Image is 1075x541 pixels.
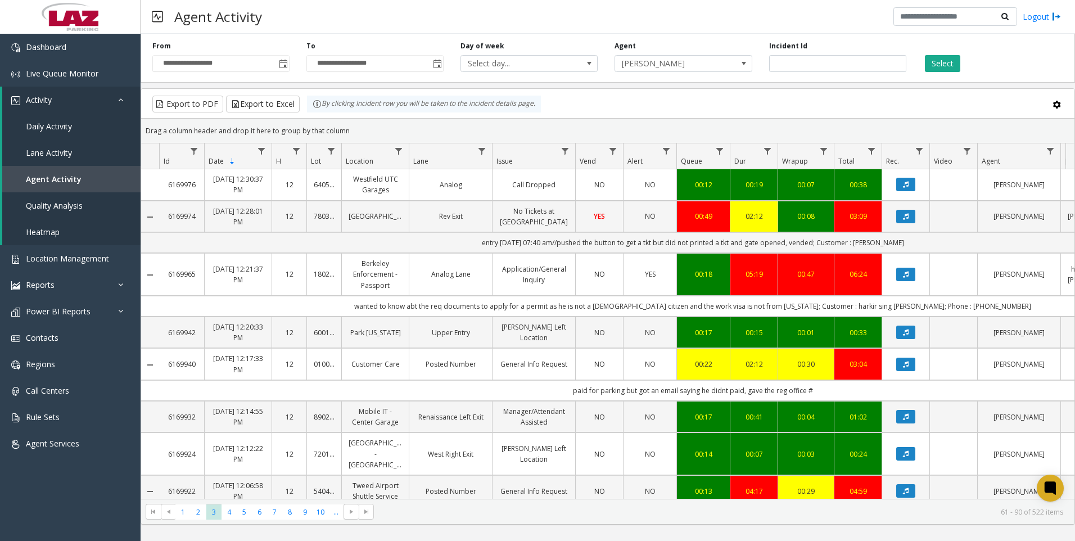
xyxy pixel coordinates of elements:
[161,504,176,520] span: Go to the previous page
[26,385,69,396] span: Call Centers
[191,504,206,520] span: Page 2
[282,504,297,520] span: Page 8
[11,413,20,422] img: 'icon'
[279,179,300,190] a: 12
[166,359,197,369] a: 6169940
[166,486,197,497] a: 6169922
[912,143,927,159] a: Rec. Filter Menu
[582,486,616,497] a: NO
[11,440,20,449] img: 'icon'
[146,504,161,520] span: Go to the first page
[785,359,827,369] a: 00:30
[314,269,335,279] a: 180272
[328,504,344,520] span: Page 11
[276,156,281,166] span: H
[2,139,141,166] a: Lane Activity
[684,486,723,497] a: 00:13
[141,487,159,496] a: Collapse Details
[169,3,268,30] h3: Agent Activity
[26,200,83,211] span: Quality Analysis
[279,449,300,459] a: 12
[630,412,670,422] a: NO
[349,359,402,369] a: Customer Care
[11,308,20,317] img: 'icon'
[431,56,443,71] span: Toggle popup
[349,211,402,222] a: [GEOGRAPHIC_DATA]
[785,486,827,497] a: 00:29
[594,359,605,369] span: NO
[279,269,300,279] a: 12
[26,412,60,422] span: Rule Sets
[211,322,265,343] a: [DATE] 12:20:33 PM
[279,211,300,222] a: 12
[226,96,300,112] button: Export to Excel
[760,143,775,159] a: Dur Filter Menu
[314,327,335,338] a: 600158
[26,147,72,158] span: Lane Activity
[594,486,605,496] span: NO
[141,143,1074,499] div: Data table
[841,412,875,422] a: 01:02
[630,486,670,497] a: NO
[1043,143,1058,159] a: Agent Filter Menu
[594,211,605,221] span: YES
[499,443,568,465] a: [PERSON_NAME] Left Location
[228,157,237,166] span: Sortable
[499,486,568,497] a: General Info Request
[782,156,808,166] span: Wrapup
[684,211,723,222] div: 00:49
[267,504,282,520] span: Page 7
[141,270,159,279] a: Collapse Details
[785,412,827,422] a: 00:04
[841,269,875,279] a: 06:24
[141,121,1074,141] div: Drag a column header and drop it here to group by that column
[166,449,197,459] a: 6169924
[289,143,304,159] a: H Filter Menu
[499,359,568,369] a: General Info Request
[26,359,55,369] span: Regions
[413,156,428,166] span: Lane
[279,359,300,369] a: 12
[461,56,570,71] span: Select day...
[314,359,335,369] a: 010016
[984,486,1054,497] a: [PERSON_NAME]
[582,449,616,459] a: NO
[841,327,875,338] a: 00:33
[737,412,771,422] a: 00:41
[841,211,875,222] a: 03:09
[11,281,20,290] img: 'icon'
[960,143,975,159] a: Video Filter Menu
[630,327,670,338] a: NO
[2,219,141,245] a: Heatmap
[630,211,670,222] a: NO
[11,255,20,264] img: 'icon'
[175,504,191,520] span: Page 1
[594,328,605,337] span: NO
[925,55,960,72] button: Select
[580,156,596,166] span: Vend
[841,449,875,459] a: 00:24
[254,143,269,159] a: Date Filter Menu
[416,359,485,369] a: Posted Number
[206,504,222,520] span: Page 3
[141,360,159,369] a: Collapse Details
[2,166,141,192] a: Agent Activity
[684,327,723,338] div: 00:17
[785,327,827,338] a: 00:01
[416,179,485,190] a: Analog
[499,264,568,285] a: Application/General Inquiry
[984,269,1054,279] a: [PERSON_NAME]
[416,269,485,279] a: Analog Lane
[416,449,485,459] a: West Right Exit
[984,179,1054,190] a: [PERSON_NAME]
[737,269,771,279] a: 05:19
[26,438,79,449] span: Agent Services
[684,269,723,279] a: 00:18
[349,438,402,470] a: [GEOGRAPHIC_DATA] - [GEOGRAPHIC_DATA]
[209,156,224,166] span: Date
[841,486,875,497] div: 04:59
